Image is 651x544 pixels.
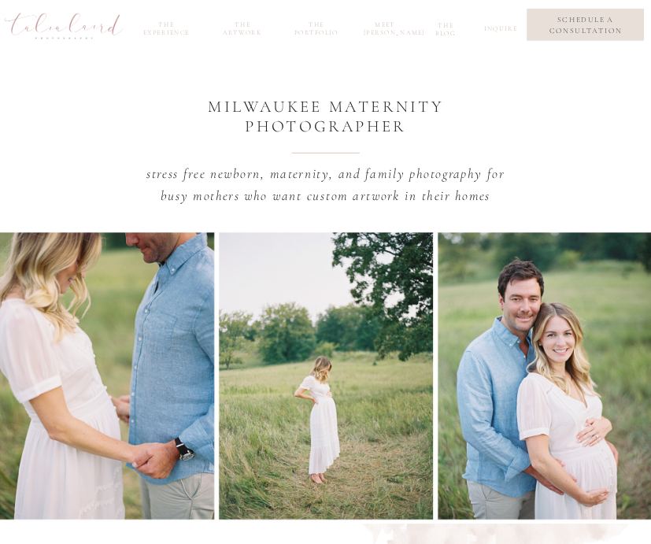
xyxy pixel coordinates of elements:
p: stress free newborn, maternity, and family photography for busy mothers who want custom artwork i... [140,163,510,216]
a: the experience [137,21,195,34]
a: meet [PERSON_NAME] [364,21,407,34]
a: schedule a consultation [535,13,635,36]
a: the blog [428,22,462,35]
a: inquire [484,25,515,38]
a: the portfolio [290,21,342,34]
h1: Milwaukee Maternity Photographer [161,97,490,138]
a: the Artwork [216,21,268,34]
